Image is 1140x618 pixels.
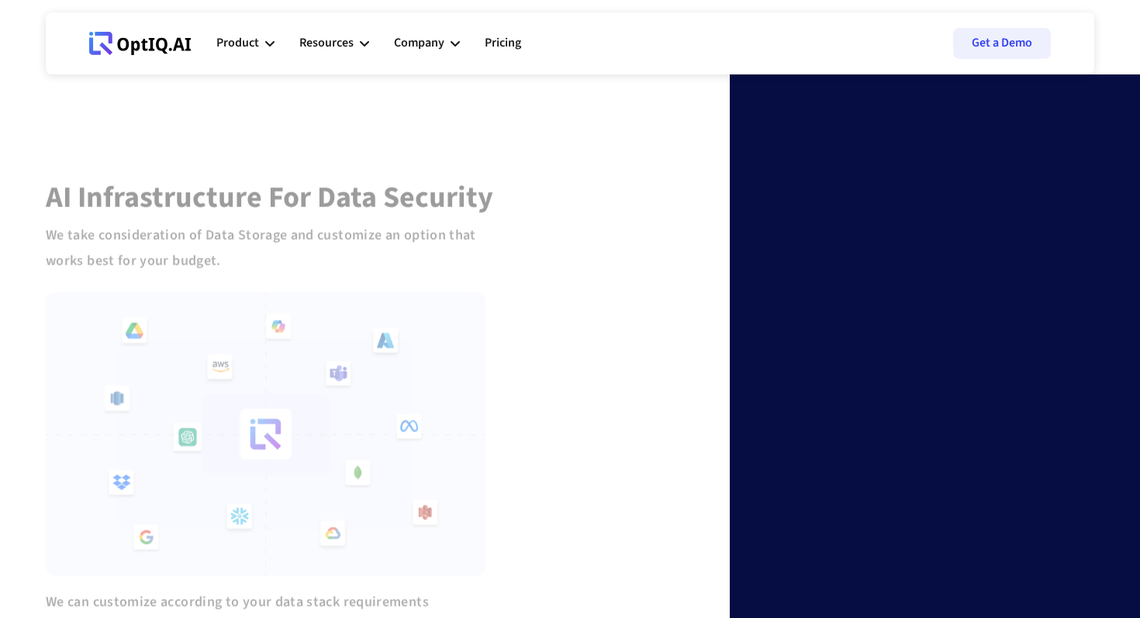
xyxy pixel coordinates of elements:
[299,20,369,67] div: Resources
[394,33,444,54] div: Company
[46,223,494,274] div: We take consideration of Data Storage and customize an option that works best for your budget.
[953,28,1051,59] a: Get a Demo
[46,589,485,615] div: We can customize according to your data stack requirements
[46,177,493,219] span: AI Infrastructure for Data Security
[216,33,259,54] div: Product
[216,20,275,67] div: Product
[299,33,354,54] div: Resources
[394,20,460,67] div: Company
[89,20,192,67] a: Webflow Homepage
[485,20,521,67] a: Pricing
[89,54,90,55] div: Webflow Homepage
